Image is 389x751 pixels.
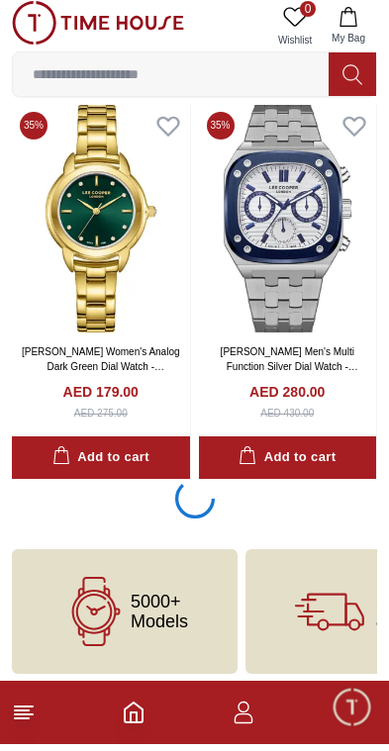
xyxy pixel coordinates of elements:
[324,38,373,52] span: My Bag
[63,389,139,409] h4: AED 179.00
[199,443,377,486] button: Add to cart
[20,543,369,622] div: Chat with us now
[249,389,325,409] h4: AED 280.00
[122,707,146,731] a: Home
[239,453,336,476] div: Add to cart
[87,587,309,603] span: Please enter your shipment number (AWB) to track your package.
[36,565,71,601] img: Profile picture of Zoe
[22,353,180,394] a: [PERSON_NAME] Women's Analog Dark Green Dial Watch - LC08024.170
[301,689,321,708] span: 2
[12,443,190,486] button: Add to cart
[300,8,316,24] span: 0
[270,8,320,58] a: 0Wishlist
[320,8,377,58] button: My Bag
[20,477,369,518] div: Find your dream watch—experts ready to assist!
[260,413,314,427] div: AED 430.00
[75,725,116,741] span: Home
[270,40,320,54] span: Wishlist
[35,561,354,605] div: Zoe
[12,111,190,339] img: Lee Cooper Women's Analog Dark Green Dial Watch - LC08024.170
[87,561,275,587] div: [PERSON_NAME]
[22,21,60,60] img: Company logo
[12,8,184,51] img: ...
[221,353,358,394] a: [PERSON_NAME] Men's Multi Function Silver Dial Watch - LC08023.390
[335,583,354,603] span: 2
[331,693,374,736] div: Chat Widget
[309,561,354,579] span: Just now
[20,392,369,467] div: Timehousecompany
[207,119,235,146] span: 35 %
[74,413,128,427] div: AED 275.00
[193,682,388,748] div: Conversation
[52,453,149,476] div: Add to cart
[131,599,188,638] span: 5000+ Models
[20,119,48,146] span: 35 %
[2,682,189,748] div: Home
[244,725,336,741] span: Conversation
[199,111,377,339] img: Lee Cooper Men's Multi Function Silver Dial Watch - LC08023.390
[330,20,369,59] em: Minimize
